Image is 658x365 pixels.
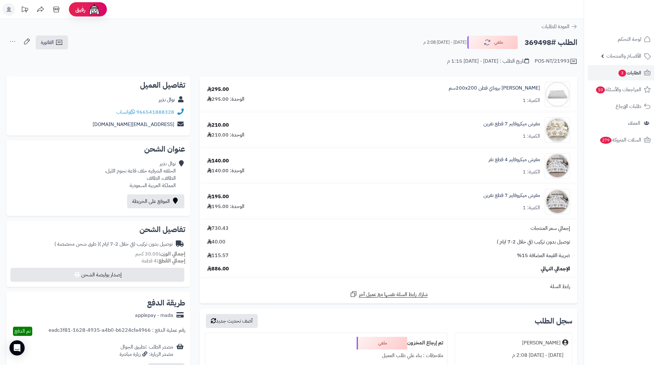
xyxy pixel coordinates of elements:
[542,23,577,30] a: العودة للطلبات
[449,85,540,92] a: [PERSON_NAME] بروناي قطن 200x200سم
[618,35,641,44] span: لوحة التحكم
[93,121,174,128] a: [EMAIL_ADDRESS][DOMAIN_NAME]
[523,133,540,140] div: الكمية: 1
[545,82,570,107] img: 1692863528-26436534-90x90.jpg
[207,157,229,165] div: 140.00
[207,225,229,232] span: 730.43
[207,193,229,200] div: 195.00
[407,339,443,347] b: تم إرجاع المخزون
[541,265,570,273] span: الإجمالي النهائي
[207,265,229,273] span: 886.00
[206,314,258,328] button: أضف تحديث جديد
[120,351,173,358] div: مصدر الزيارة: زيارة مباشرة
[207,122,229,129] div: 210.00
[523,204,540,211] div: الكمية: 1
[120,343,173,358] div: مصدر الطلب :تطبيق الجوال
[535,58,577,65] div: POS-NT/21993
[423,39,466,46] small: [DATE] - [DATE] 2:08 م
[54,240,99,248] span: ( طرق شحن مخصصة )
[135,312,173,319] div: applepay - mada
[497,238,570,246] span: توصيل بدون تركيب (في خلال 2-7 ايام )
[600,137,612,144] span: 279
[207,167,244,174] div: الوحدة: 140.00
[142,257,185,265] small: 4 قطعة
[17,3,33,17] a: تحديثات المنصة
[41,39,54,46] span: الفاتورة
[54,241,173,248] div: توصيل بدون تركيب (في خلال 2-7 ايام )
[207,238,225,246] span: 40.00
[207,86,229,93] div: 295.00
[159,96,175,104] a: نوال نذير
[447,58,529,65] div: تاريخ الطلب : [DATE] - [DATE] 1:15 م
[459,349,568,362] div: [DATE] - [DATE] 2:08 م
[467,36,518,49] button: ملغي
[616,102,641,111] span: طلبات الإرجاع
[157,257,185,265] strong: إجمالي القطع:
[545,117,570,143] img: 1753862281-1-90x90.jpg
[588,32,654,47] a: لوحة التحكم
[489,156,540,163] a: مفرش ميكروفايبر 4 قطع نفر
[350,290,428,298] a: شارك رابط السلة نفسها مع عميل آخر
[542,23,569,30] span: العودة للطلبات
[525,36,577,49] h2: الطلب #369498
[618,68,641,77] span: الطلبات
[127,194,184,208] a: الموقع على الخريطة
[207,252,229,259] span: 115.57
[209,349,443,362] div: ملاحظات : بناء علي طلب العميل
[10,268,184,282] button: إصدار بوليصة الشحن
[15,327,31,335] span: تم الدفع
[483,120,540,128] a: مفرش ميكروفايبر 7 قطع نفرين
[105,160,176,189] div: نوال نذير الحلقه الشرقيه خلف قاعة نجوم الليل، الطائف، الطائف المملكة العربية السعودية
[615,17,652,30] img: logo-2.png
[595,85,641,94] span: المراجعات والأسئلة
[596,86,605,93] span: 10
[202,283,575,290] div: رابط السلة
[535,317,572,325] h3: سجل الطلب
[588,65,654,80] a: الطلبات3
[588,82,654,97] a: المراجعات والأسئلة10
[545,189,570,214] img: 1754395296-1-90x90.jpg
[207,96,244,103] div: الوحدة: 295.00
[36,35,68,49] a: الفاتورة
[628,119,640,128] span: العملاء
[588,99,654,114] a: طلبات الإرجاع
[11,81,185,89] h2: تفاصيل العميل
[135,250,185,258] small: 30.00 كجم
[159,250,185,258] strong: إجمالي الوزن:
[49,327,185,336] div: رقم عملية الدفع : eadc3f81-1628-4935-a4b0-b6224cfa4966
[588,116,654,131] a: العملاء
[523,168,540,176] div: الكمية: 1
[88,3,101,16] img: ai-face.png
[75,6,85,13] span: رفيق
[357,337,407,349] div: ملغي
[588,132,654,148] a: السلات المتروكة279
[545,153,570,179] img: 1754376245-1-90x90.jpg
[618,70,626,77] span: 3
[606,52,641,60] span: الأقسام والمنتجات
[136,108,174,116] a: 966541888328
[522,339,561,347] div: [PERSON_NAME]
[531,225,570,232] span: إجمالي سعر المنتجات
[11,226,185,233] h2: تفاصيل الشحن
[207,131,244,139] div: الوحدة: 210.00
[147,299,185,307] h2: طريقة الدفع
[523,97,540,104] div: الكمية: 1
[116,108,135,116] a: واتساب
[600,135,641,144] span: السلات المتروكة
[11,145,185,153] h2: عنوان الشحن
[207,203,244,210] div: الوحدة: 195.00
[517,252,570,259] span: ضريبة القيمة المضافة 15%
[483,192,540,199] a: مفرش ميكروفايبر 7 قطع نفرين
[9,340,25,356] div: Open Intercom Messenger
[359,291,428,298] span: شارك رابط السلة نفسها مع عميل آخر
